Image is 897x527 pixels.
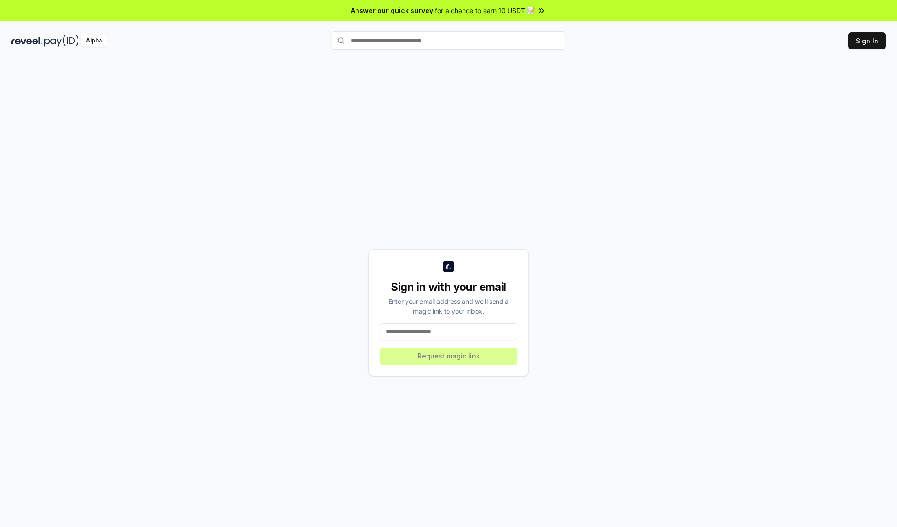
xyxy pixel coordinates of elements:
div: Sign in with your email [380,280,517,295]
span: for a chance to earn 10 USDT 📝 [435,6,535,15]
span: Answer our quick survey [351,6,433,15]
button: Sign In [848,32,886,49]
img: reveel_dark [11,35,43,47]
div: Alpha [81,35,107,47]
img: pay_id [44,35,79,47]
img: logo_small [443,261,454,272]
div: Enter your email address and we’ll send a magic link to your inbox. [380,296,517,316]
